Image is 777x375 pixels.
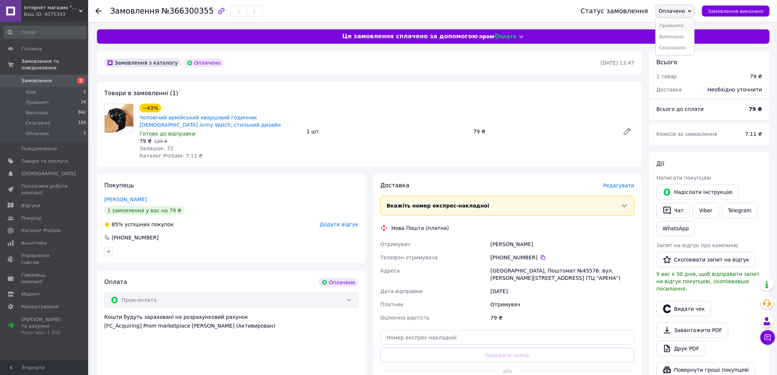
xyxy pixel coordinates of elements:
[104,206,185,215] div: 1 замовлення у вас на 79 ₴
[154,139,167,144] span: 139 ₴
[620,124,635,139] a: Редагувати
[470,126,617,137] div: 79 ₴
[387,203,489,209] span: Вкажіть номер експрес-накладної
[140,138,152,144] span: 79 ₴
[703,82,767,98] div: Необхідно уточнити
[491,254,635,261] div: [PHONE_NUMBER]
[140,131,195,137] span: Готово до відправки
[657,73,677,79] span: 1 товар
[78,120,86,126] span: 159
[657,252,756,267] button: Скопіювати запит на відгук
[489,298,636,311] div: Отримувач
[342,32,478,41] span: Це замовлення сплачено за допомогою
[21,316,68,336] span: [PERSON_NAME] та рахунки
[21,303,59,310] span: Налаштування
[112,221,123,227] span: 85%
[140,104,161,112] div: −43%
[77,77,84,84] span: 2
[380,255,438,260] span: Телефон отримувача
[659,8,685,14] span: Оплачено
[657,184,739,200] button: Надіслати інструкцію
[657,59,677,66] span: Всього
[162,7,214,15] span: №366300355
[722,203,758,218] a: Telegram
[21,77,52,84] span: Замовлення
[111,234,159,241] div: [PHONE_NUMBER]
[657,271,760,292] span: У вас є 30 днів, щоб відправити запит на відгук покупцеві, скопіювавши посилання.
[380,302,404,307] span: Платник
[21,227,61,234] span: Каталог ProSale
[489,311,636,324] div: 79 ₴
[693,203,719,218] a: Viber
[601,60,635,66] time: [DATE] 13:47
[21,58,88,71] span: Замовлення та повідомлення
[21,252,68,266] span: Управління сайтом
[320,221,358,227] span: Додати відгук
[104,278,127,285] span: Оплата
[657,242,738,248] span: Запит на відгук про компанію
[750,73,762,80] div: 79 ₴
[657,106,704,112] span: Всього до сплати
[140,153,203,159] span: Каталог ProSale: 7.11 ₴
[656,31,694,42] li: Виконано
[140,145,173,151] span: Залишок: 72
[657,341,705,356] a: Друк PDF
[749,106,762,112] b: 79 ₴
[657,131,718,137] span: Комісія за замовлення
[657,221,695,236] a: WhatsApp
[702,6,770,17] button: Замовлення виконано
[26,99,48,106] span: Прийняті
[380,330,635,345] input: Номер експрес-накладної
[657,175,711,181] span: Написати покупцеві
[380,315,430,321] span: Оціночна вартість
[104,313,358,329] div: Кошти будуть зараховані на розрахунковий рахунок
[304,126,471,137] div: 1 шт.
[26,89,36,95] span: Нові
[581,7,648,15] div: Статус замовлення
[390,224,451,232] div: Нова Пошта (платна)
[657,322,729,338] a: Завантажити PDF
[104,90,178,97] span: Товари в замовленні (1)
[26,109,48,116] span: Виконані
[708,8,764,14] span: Замовлення виконано
[21,158,68,165] span: Товари та послуги
[104,322,358,329] div: [FC_Acquiring] Prom marketplace [PERSON_NAME] (Активирован)
[104,221,174,228] div: успішних покупок
[104,196,147,202] a: [PERSON_NAME]
[380,268,400,274] span: Адреса
[184,58,224,67] div: Оплачено
[140,115,281,128] a: Чоловічий армійський кварцовий годинник [DEMOGRAPHIC_DATA] Army Watch, стильний дизайн
[657,87,682,93] span: Доставка
[105,104,133,133] img: Чоловічий армійський кварцовий годинник Swiss Army Watch, стильний дизайн
[489,264,636,285] div: [GEOGRAPHIC_DATA], Поштомат №45576: вул. [PERSON_NAME][STREET_ADDRESS] (ТЦ "АРЕНА")
[104,182,134,189] span: Покупець
[657,301,711,317] button: Видати чек
[26,120,51,126] span: Скасовані
[495,368,520,375] span: або
[319,278,358,287] div: Оплачено
[83,130,86,137] span: 1
[21,291,40,298] span: Маркет
[21,215,41,221] span: Покупці
[656,42,694,53] li: Скасовано
[760,330,775,345] button: Чат з покупцем
[489,238,636,251] div: [PERSON_NAME]
[380,182,409,189] span: Доставка
[21,170,76,177] span: [DEMOGRAPHIC_DATA]
[21,329,68,336] div: Prom мікс 1 000
[26,130,49,137] span: Оплачені
[21,272,68,285] span: Гаманець компанії
[603,183,635,188] span: Редагувати
[24,4,79,11] span: Інтернет магазин "Папайя"
[656,20,694,31] li: Прийнято
[380,241,410,247] span: Отримувач
[81,99,86,106] span: 14
[21,145,57,152] span: Повідомлення
[78,109,86,116] span: 842
[95,7,101,15] div: Повернутися назад
[110,7,159,15] span: Замовлення
[83,89,86,95] span: 2
[657,203,690,218] button: Чат
[21,202,40,209] span: Відгуки
[104,58,181,67] div: Замовлення з каталогу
